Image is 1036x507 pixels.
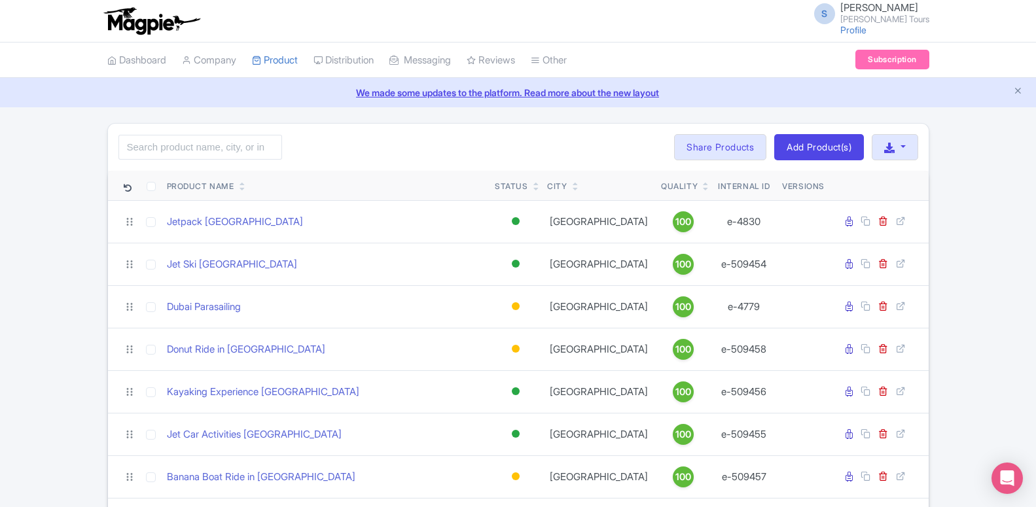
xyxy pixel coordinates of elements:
small: [PERSON_NAME] Tours [840,15,929,24]
td: e-509456 [711,370,777,413]
a: Dubai Parasailing [167,300,241,315]
a: 100 [661,381,706,402]
td: e-4830 [711,200,777,243]
span: 100 [675,215,691,229]
th: Internal ID [711,171,777,201]
td: e-4779 [711,285,777,328]
td: [GEOGRAPHIC_DATA] [542,455,656,498]
a: Dashboard [107,43,166,79]
a: 100 [661,339,706,360]
td: e-509455 [711,413,777,455]
div: Building [509,467,522,486]
a: Other [531,43,567,79]
td: [GEOGRAPHIC_DATA] [542,413,656,455]
td: e-509454 [711,243,777,285]
div: City [547,181,567,192]
div: Active [509,382,522,401]
div: Active [509,254,522,273]
a: Add Product(s) [774,134,864,160]
a: Banana Boat Ride in [GEOGRAPHIC_DATA] [167,470,355,485]
span: 100 [675,257,691,271]
a: Kayaking Experience [GEOGRAPHIC_DATA] [167,385,359,400]
a: Share Products [674,134,766,160]
td: e-509457 [711,455,777,498]
td: [GEOGRAPHIC_DATA] [542,200,656,243]
a: 100 [661,254,706,275]
td: [GEOGRAPHIC_DATA] [542,285,656,328]
a: Jetpack [GEOGRAPHIC_DATA] [167,215,303,230]
span: [PERSON_NAME] [840,1,918,14]
a: Distribution [313,43,374,79]
div: Active [509,212,522,231]
a: Jet Car Activities [GEOGRAPHIC_DATA] [167,427,342,442]
a: Product [252,43,298,79]
div: Building [509,297,522,316]
a: 100 [661,466,706,487]
span: 100 [675,427,691,442]
span: 100 [675,385,691,399]
div: Building [509,340,522,358]
button: Close announcement [1013,84,1023,99]
span: 100 [675,342,691,357]
td: [GEOGRAPHIC_DATA] [542,243,656,285]
div: Product Name [167,181,234,192]
span: 100 [675,300,691,314]
a: Profile [840,24,866,35]
span: S [814,3,835,24]
div: Status [495,181,528,192]
a: Subscription [855,50,929,69]
a: Messaging [389,43,451,79]
span: 100 [675,470,691,484]
a: 100 [661,296,706,317]
a: We made some updates to the platform. Read more about the new layout [8,86,1028,99]
a: Donut Ride in [GEOGRAPHIC_DATA] [167,342,325,357]
a: Jet Ski [GEOGRAPHIC_DATA] [167,257,297,272]
input: Search product name, city, or interal id [118,135,282,160]
img: logo-ab69f6fb50320c5b225c76a69d11143b.png [101,7,202,35]
a: S [PERSON_NAME] [PERSON_NAME] Tours [806,3,929,24]
a: Company [182,43,236,79]
div: Quality [661,181,698,192]
a: 100 [661,424,706,445]
td: e-509458 [711,328,777,370]
td: [GEOGRAPHIC_DATA] [542,370,656,413]
div: Open Intercom Messenger [991,463,1023,494]
td: [GEOGRAPHIC_DATA] [542,328,656,370]
th: Versions [777,171,830,201]
a: 100 [661,211,706,232]
div: Active [509,425,522,444]
a: Reviews [467,43,515,79]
